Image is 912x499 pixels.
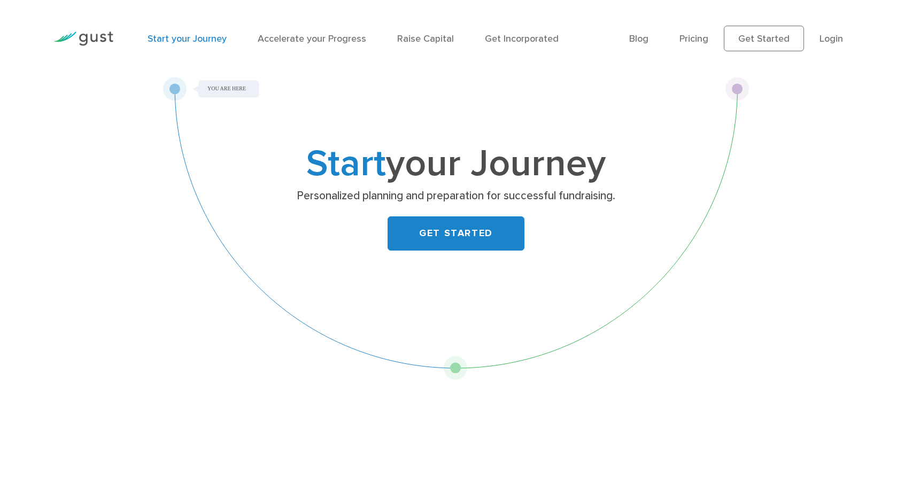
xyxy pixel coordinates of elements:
[820,33,843,44] a: Login
[629,33,648,44] a: Blog
[397,33,454,44] a: Raise Capital
[388,216,524,251] a: GET STARTED
[485,33,559,44] a: Get Incorporated
[53,32,113,46] img: Gust Logo
[724,26,804,51] a: Get Started
[679,33,708,44] a: Pricing
[245,147,667,181] h1: your Journey
[258,33,366,44] a: Accelerate your Progress
[148,33,227,44] a: Start your Journey
[249,189,663,204] p: Personalized planning and preparation for successful fundraising.
[306,141,386,186] span: Start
